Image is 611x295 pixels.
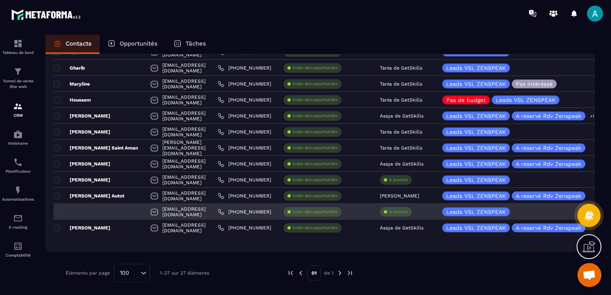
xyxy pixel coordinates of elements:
p: Tableau de bord [2,50,34,55]
img: automations [13,185,23,195]
p: +1 [587,112,597,120]
img: formation [13,39,23,48]
p: Houssem [54,97,91,103]
a: [PHONE_NUMBER] [218,177,271,183]
a: [PHONE_NUMBER] [218,129,271,135]
p: Leads VSL ZENSPEAK [446,49,506,55]
a: formationformationTunnel de vente Site web [2,61,34,96]
p: A reservé Rdv Zenspeak [516,193,581,199]
a: [PHONE_NUMBER] [218,209,271,215]
p: [PERSON_NAME] [54,177,110,183]
p: Tania de GetSkills [380,65,422,71]
a: Tâches [166,35,214,54]
p: [PERSON_NAME] [54,161,110,167]
input: Search for option [132,269,139,277]
p: Tâches [186,40,206,47]
a: [PHONE_NUMBER] [218,193,271,199]
p: Leads VSL ZENSPEAK [446,161,506,167]
a: formationformationTableau de bord [2,33,34,61]
p: Opportunités [120,40,158,47]
p: Tania de GetSkills [380,81,422,87]
a: accountantaccountantComptabilité [2,235,34,263]
img: email [13,213,23,223]
img: next [346,269,353,277]
p: Assya de GetSkills [380,225,423,231]
a: [PHONE_NUMBER] [218,225,271,231]
p: Créer des opportunités [293,145,337,151]
p: Créer des opportunités [293,129,337,135]
p: A reservé Rdv Zenspeak [516,161,581,167]
p: Contacts [66,40,92,47]
p: Créer des opportunités [293,193,337,199]
img: next [336,269,343,277]
p: Assya de GetSkills [380,161,423,167]
p: Leads VSL ZENSPEAK [446,177,506,183]
p: Tania de GetSkills [380,129,422,135]
p: Leads VSL ZENSPEAK [446,129,506,135]
p: [PERSON_NAME] Autot [54,193,124,199]
p: Maryline [54,81,90,87]
a: [PHONE_NUMBER] [218,81,271,87]
div: Ouvrir le chat [577,263,601,287]
a: Contacts [46,35,100,54]
p: [PERSON_NAME] [380,193,419,199]
p: [PERSON_NAME] [54,225,110,231]
p: Éléments par page [66,270,110,276]
a: [PHONE_NUMBER] [218,145,271,151]
p: Gharib [54,65,85,71]
img: scheduler [13,157,23,167]
a: emailemailE-mailing [2,207,34,235]
a: [PHONE_NUMBER] [218,97,271,103]
p: Assya de GetSkills [380,113,423,119]
p: 1-27 sur 27 éléments [160,270,209,276]
img: prev [287,269,294,277]
p: Leads VSL ZENSPEAK [446,65,506,71]
a: automationsautomationsAutomatisations [2,179,34,207]
img: logo [11,7,83,22]
p: Leads VSL ZENSPEAK [446,113,506,119]
p: [PERSON_NAME] [54,129,110,135]
p: A reservé Rdv Zenspeak [516,113,581,119]
p: Pas Intéressé [516,81,553,87]
p: Créer des opportunités [293,65,337,71]
p: Pas de budget [446,97,486,103]
img: automations [13,130,23,139]
p: [PERSON_NAME] Saint Aman [54,145,138,151]
p: Leads VSL ZENSPEAK [446,193,506,199]
p: Créer des opportunités [293,81,337,87]
img: formation [13,102,23,111]
p: À associe [389,177,408,183]
p: Créer des opportunités [293,177,337,183]
p: Leads VSL ZENSPEAK [496,97,555,103]
a: [PHONE_NUMBER] [218,65,271,71]
p: Créer des opportunités [293,225,337,231]
p: 01 [307,265,321,281]
a: schedulerschedulerPlanificateur [2,151,34,179]
p: Créer des opportunités [293,97,337,103]
p: Créer des opportunités [293,113,337,119]
p: [PERSON_NAME] [54,113,110,119]
p: Tunnel de vente Site web [2,78,34,90]
p: Planificateur [2,169,34,173]
p: E-mailing [2,225,34,229]
img: formation [13,67,23,76]
p: Leads VSL ZENSPEAK [446,225,506,231]
p: CRM [2,113,34,118]
p: Créer des opportunités [293,209,337,215]
p: A reservé Rdv Zenspeak [516,145,581,151]
a: [PHONE_NUMBER] [218,161,271,167]
p: Tania de GetSkills [380,145,422,151]
p: de 1 [324,270,333,276]
p: Leads VSL ZENSPEAK [446,81,506,87]
a: automationsautomationsWebinaire [2,124,34,151]
p: À associe [389,209,408,215]
p: Créer des opportunités [293,161,337,167]
p: Leads VSL ZENSPEAK [446,145,506,151]
a: Opportunités [100,35,166,54]
p: A reservé Rdv Zenspeak [516,225,581,231]
p: Comptabilité [2,253,34,257]
img: accountant [13,241,23,251]
p: Webinaire [2,141,34,146]
p: Automatisations [2,197,34,201]
p: Tania de GetSkills [380,97,422,103]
